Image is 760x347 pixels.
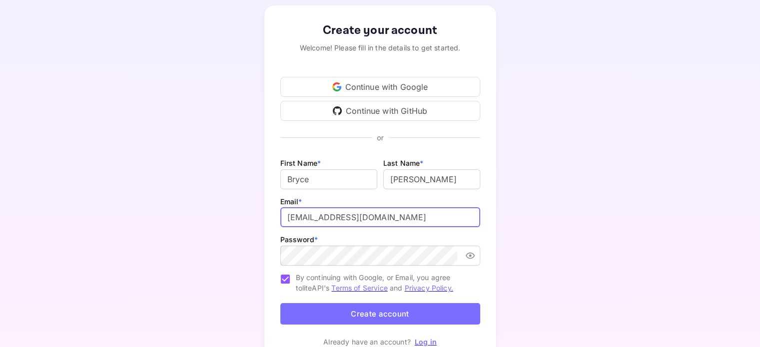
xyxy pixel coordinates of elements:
[280,42,480,53] div: Welcome! Please fill in the details to get started.
[280,303,480,325] button: Create account
[296,272,472,293] span: By continuing with Google, or Email, you agree to liteAPI's and
[383,169,480,189] input: Doe
[280,207,480,227] input: johndoe@gmail.com
[405,284,453,292] a: Privacy Policy.
[280,21,480,39] div: Create your account
[383,159,424,167] label: Last Name
[415,338,437,346] a: Log in
[461,247,479,265] button: toggle password visibility
[280,159,321,167] label: First Name
[323,337,411,347] p: Already have an account?
[280,169,377,189] input: John
[280,235,318,244] label: Password
[331,284,387,292] a: Terms of Service
[280,77,480,97] div: Continue with Google
[280,101,480,121] div: Continue with GitHub
[280,197,302,206] label: Email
